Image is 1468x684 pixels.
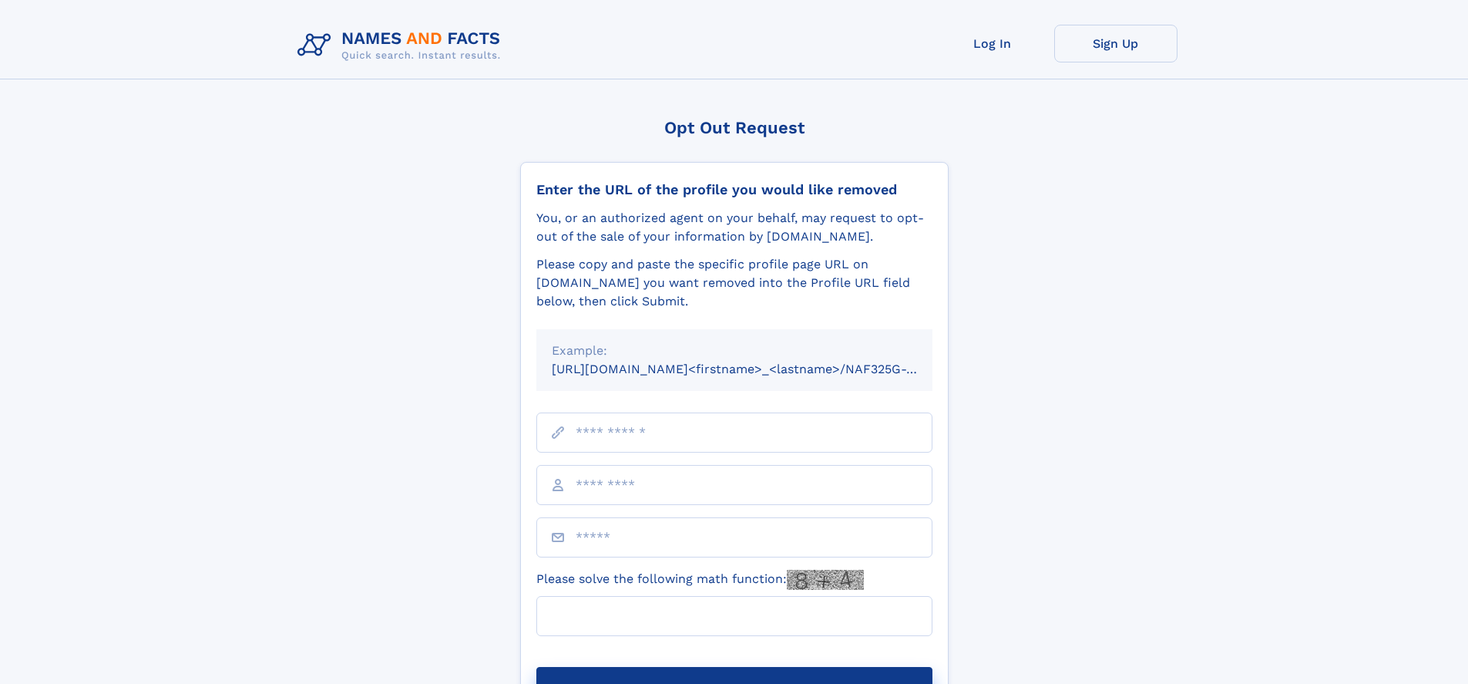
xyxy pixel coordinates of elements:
[536,209,932,246] div: You, or an authorized agent on your behalf, may request to opt-out of the sale of your informatio...
[536,570,864,590] label: Please solve the following math function:
[536,255,932,311] div: Please copy and paste the specific profile page URL on [DOMAIN_NAME] you want removed into the Pr...
[931,25,1054,62] a: Log In
[520,118,949,137] div: Opt Out Request
[536,181,932,198] div: Enter the URL of the profile you would like removed
[552,362,962,376] small: [URL][DOMAIN_NAME]<firstname>_<lastname>/NAF325G-xxxxxxxx
[552,342,917,360] div: Example:
[291,25,513,66] img: Logo Names and Facts
[1054,25,1177,62] a: Sign Up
